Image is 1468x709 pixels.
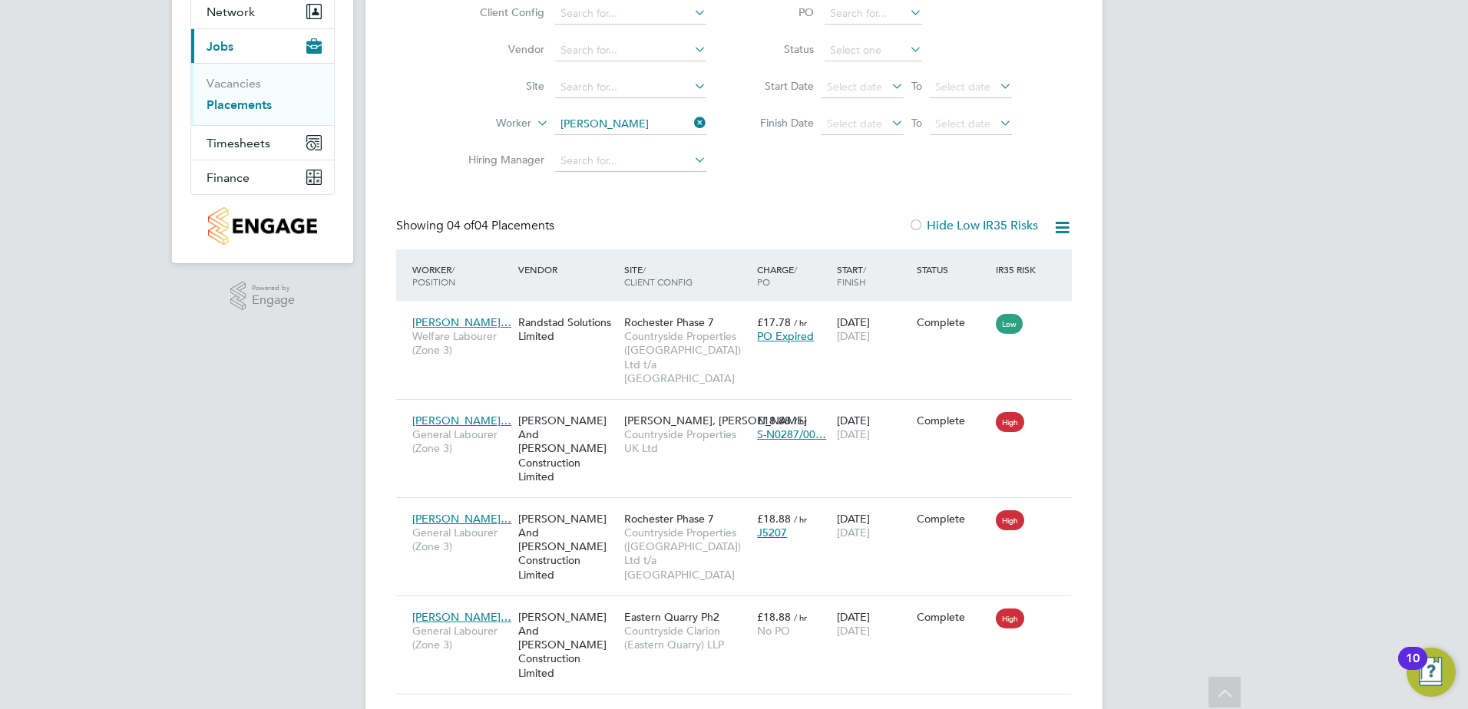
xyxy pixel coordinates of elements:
[624,427,749,455] span: Countryside Properties UK Ltd
[408,256,514,295] div: Worker
[917,315,989,329] div: Complete
[794,317,807,328] span: / hr
[408,602,1072,615] a: [PERSON_NAME]…General Labourer (Zone 3)[PERSON_NAME] And [PERSON_NAME] Construction LimitedEaster...
[447,218,474,233] span: 04 of
[190,207,335,245] a: Go to home page
[208,207,316,245] img: countryside-properties-logo-retina.png
[443,116,531,131] label: Worker
[514,504,620,589] div: [PERSON_NAME] And [PERSON_NAME] Construction Limited
[412,315,511,329] span: [PERSON_NAME]…
[412,263,455,288] span: / Position
[935,117,990,130] span: Select date
[514,602,620,688] div: [PERSON_NAME] And [PERSON_NAME] Construction Limited
[833,406,913,449] div: [DATE]
[456,153,544,167] label: Hiring Manager
[230,282,296,311] a: Powered byEngage
[1407,648,1456,697] button: Open Resource Center, 10 new notifications
[757,329,814,343] span: PO Expired
[996,412,1024,432] span: High
[207,97,272,112] a: Placements
[996,608,1024,628] span: High
[837,263,866,288] span: / Finish
[992,256,1045,283] div: IR35 Risk
[935,80,990,94] span: Select date
[837,526,870,539] span: [DATE]
[825,3,922,25] input: Search for...
[833,602,913,645] div: [DATE]
[757,263,797,288] span: / PO
[757,624,790,638] span: No PO
[794,612,807,623] span: / hr
[837,427,870,441] span: [DATE]
[207,76,261,91] a: Vacancies
[207,136,270,150] span: Timesheets
[620,256,753,295] div: Site
[207,5,255,19] span: Network
[396,218,557,234] div: Showing
[827,117,882,130] span: Select date
[555,3,706,25] input: Search for...
[745,42,814,56] label: Status
[252,282,295,295] span: Powered by
[913,256,993,283] div: Status
[753,256,833,295] div: Charge
[624,315,714,329] span: Rochester Phase 7
[412,329,511,357] span: Welfare Labourer (Zone 3)
[757,414,791,427] span: £18.88
[408,405,1072,418] a: [PERSON_NAME]…General Labourer (Zone 3)[PERSON_NAME] And [PERSON_NAME] Construction Limited[PERSO...
[191,160,334,194] button: Finance
[456,5,544,19] label: Client Config
[412,610,511,624] span: [PERSON_NAME]…
[825,40,922,61] input: Select one
[837,329,870,343] span: [DATE]
[514,308,620,351] div: Randstad Solutions Limited
[624,610,719,624] span: Eastern Quarry Ph2
[412,427,511,455] span: General Labourer (Zone 3)
[833,256,913,295] div: Start
[555,77,706,98] input: Search for...
[191,29,334,63] button: Jobs
[412,526,511,553] span: General Labourer (Zone 3)
[745,79,814,93] label: Start Date
[207,39,233,54] span: Jobs
[412,512,511,526] span: [PERSON_NAME]…
[191,63,334,125] div: Jobs
[624,414,807,427] span: [PERSON_NAME], [PERSON_NAME]
[447,218,554,233] span: 04 Placements
[555,40,706,61] input: Search for...
[757,610,791,624] span: £18.88
[555,114,706,135] input: Search for...
[917,414,989,427] div: Complete
[1406,658,1420,678] div: 10
[996,314,1023,334] span: Low
[555,150,706,172] input: Search for...
[757,526,787,539] span: J5207
[996,510,1024,530] span: High
[514,406,620,491] div: [PERSON_NAME] And [PERSON_NAME] Construction Limited
[191,126,334,160] button: Timesheets
[833,308,913,351] div: [DATE]
[827,80,882,94] span: Select date
[745,5,814,19] label: PO
[837,624,870,638] span: [DATE]
[794,415,807,427] span: / hr
[757,315,791,329] span: £17.78
[757,512,791,526] span: £18.88
[757,427,826,441] span: S-N0287/00…
[207,170,250,185] span: Finance
[917,512,989,526] div: Complete
[907,113,927,133] span: To
[408,307,1072,320] a: [PERSON_NAME]…Welfare Labourer (Zone 3)Randstad Solutions LimitedRochester Phase 7Countryside Pro...
[624,512,714,526] span: Rochester Phase 7
[907,76,927,96] span: To
[833,504,913,547] div: [DATE]
[624,624,749,651] span: Countryside Clarion (Eastern Quarry) LLP
[908,218,1038,233] label: Hide Low IR35 Risks
[745,116,814,130] label: Finish Date
[252,294,295,307] span: Engage
[624,263,693,288] span: / Client Config
[514,256,620,283] div: Vendor
[412,414,511,427] span: [PERSON_NAME]…
[624,526,749,582] span: Countryside Properties ([GEOGRAPHIC_DATA]) Ltd t/a [GEOGRAPHIC_DATA]
[456,42,544,56] label: Vendor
